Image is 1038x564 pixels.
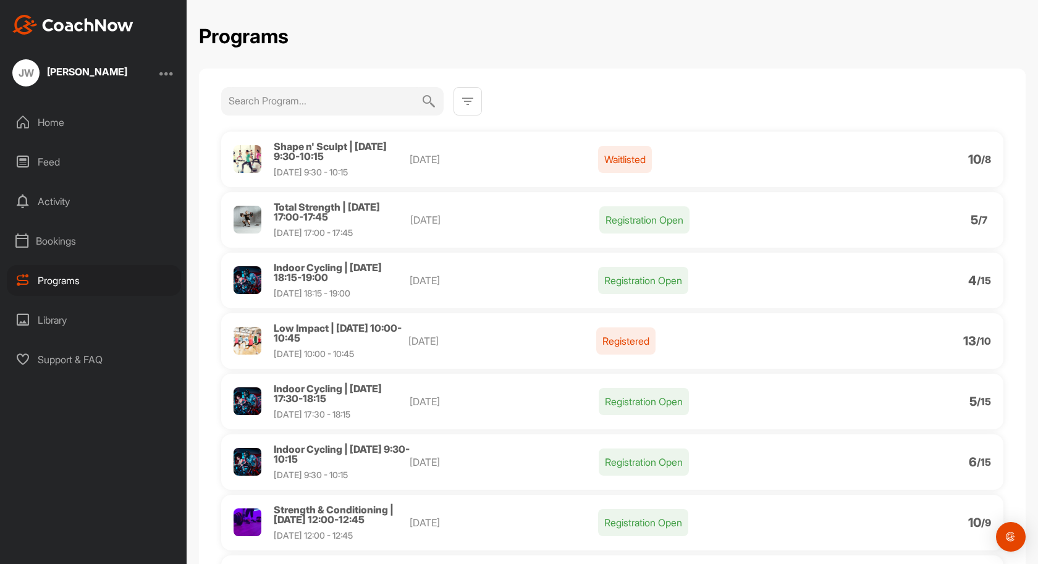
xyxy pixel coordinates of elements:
[598,146,652,173] p: Waitlisted
[981,518,991,528] p: / 9
[421,87,436,116] img: svg+xml;base64,PHN2ZyB3aWR0aD0iMjQiIGhlaWdodD0iMjQiIHZpZXdCb3g9IjAgMCAyNCAyNCIgZmlsbD0ibm9uZSIgeG...
[599,388,689,415] p: Registration Open
[969,397,977,406] p: 5
[996,522,1026,552] div: Open Intercom Messenger
[968,276,977,285] p: 4
[274,140,387,162] span: Shape n' Sculpt | [DATE] 9:30-10:15
[234,448,261,476] img: Profile picture
[7,344,181,375] div: Support & FAQ
[7,186,181,217] div: Activity
[410,152,598,167] p: [DATE]
[274,530,353,541] span: [DATE] 12:00 - 12:45
[408,334,596,348] p: [DATE]
[274,348,354,359] span: [DATE] 10:00 - 10:45
[274,201,380,223] span: Total Strength | [DATE] 17:00-17:45
[7,146,181,177] div: Feed
[7,265,181,296] div: Programs
[274,227,353,238] span: [DATE] 17:00 - 17:45
[596,327,656,355] p: Registered
[976,336,991,346] p: / 10
[274,443,410,465] span: Indoor Cycling | [DATE] 9:30-10:15
[234,266,261,294] img: Profile picture
[7,305,181,335] div: Library
[598,509,688,536] p: Registration Open
[978,215,987,225] p: / 7
[234,145,261,173] img: Profile picture
[410,213,600,227] p: [DATE]
[968,518,981,528] p: 10
[234,206,261,234] img: Profile picture
[599,448,689,476] p: Registration Open
[274,382,382,405] span: Indoor Cycling | [DATE] 17:30-18:15
[274,261,382,284] span: Indoor Cycling | [DATE] 18:15-19:00
[47,67,127,77] div: [PERSON_NAME]
[199,25,289,49] h2: Programs
[410,455,599,469] p: [DATE]
[460,94,475,109] img: svg+xml;base64,PHN2ZyB3aWR0aD0iMjQiIGhlaWdodD0iMjQiIHZpZXdCb3g9IjAgMCAyNCAyNCIgZmlsbD0ibm9uZSIgeG...
[977,276,991,285] p: / 15
[274,409,350,419] span: [DATE] 17:30 - 18:15
[274,288,350,298] span: [DATE] 18:15 - 19:00
[274,503,394,526] span: Strength & Conditioning | [DATE] 12:00-12:45
[234,387,261,415] img: Profile picture
[410,394,599,409] p: [DATE]
[274,167,348,177] span: [DATE] 9:30 - 10:15
[969,457,977,467] p: 6
[963,336,976,346] p: 13
[234,327,261,355] img: Profile picture
[12,15,133,35] img: CoachNow
[274,469,348,480] span: [DATE] 9:30 - 10:15
[12,59,40,86] div: JW
[274,322,402,344] span: Low Impact | [DATE] 10:00-10:45
[598,267,688,294] p: Registration Open
[229,87,421,114] input: Search Program...
[410,273,598,288] p: [DATE]
[234,508,261,536] img: Profile picture
[968,154,981,164] p: 10
[599,206,690,234] p: Registration Open
[977,457,991,467] p: / 15
[410,515,598,530] p: [DATE]
[7,107,181,138] div: Home
[971,215,978,225] p: 5
[981,154,991,164] p: / 8
[7,225,181,256] div: Bookings
[977,397,991,406] p: / 15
